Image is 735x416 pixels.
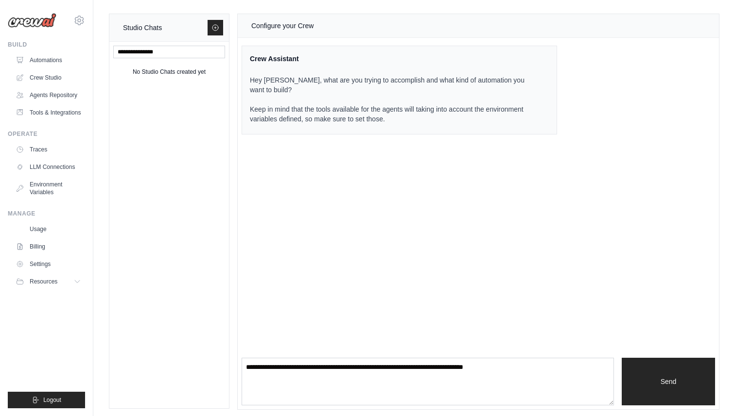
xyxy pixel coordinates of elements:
[12,70,85,85] a: Crew Studio
[12,52,85,68] a: Automations
[12,274,85,289] button: Resources
[12,105,85,120] a: Tools & Integrations
[12,256,85,272] a: Settings
[8,392,85,408] button: Logout
[12,87,85,103] a: Agents Repository
[8,130,85,138] div: Operate
[30,278,57,285] span: Resources
[12,177,85,200] a: Environment Variables
[251,20,314,32] div: Configure your Crew
[12,159,85,175] a: LLM Connections
[12,142,85,157] a: Traces
[250,75,537,124] p: Hey [PERSON_NAME], what are you trying to accomplish and what kind of automation you want to buil...
[133,66,206,78] div: No Studio Chats created yet
[43,396,61,404] span: Logout
[123,22,162,33] div: Studio Chats
[12,239,85,254] a: Billing
[8,13,56,28] img: Logo
[8,41,85,49] div: Build
[8,210,85,217] div: Manage
[622,358,715,405] button: Send
[250,54,537,64] div: Crew Assistant
[12,221,85,237] a: Usage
